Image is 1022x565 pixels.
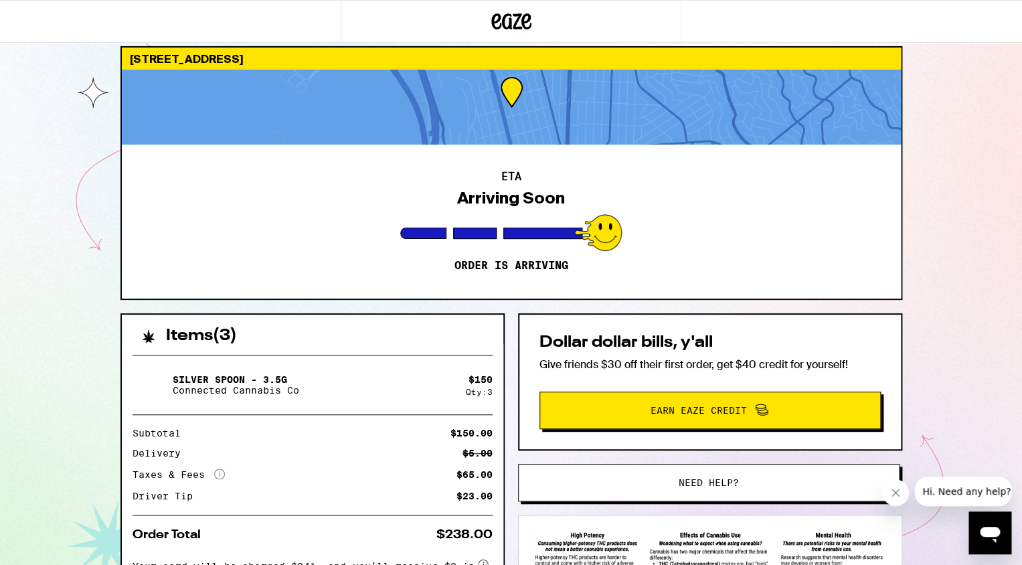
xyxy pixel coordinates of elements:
div: Order Total [133,529,210,541]
h2: Dollar dollar bills, y'all [539,335,881,351]
div: Arriving Soon [457,189,565,208]
div: $238.00 [436,529,493,541]
button: Need help? [518,464,900,501]
iframe: Close message [882,479,909,506]
div: Qty: 3 [466,388,493,396]
p: Silver Spoon - 3.5g [173,374,299,385]
span: Earn Eaze Credit [651,406,747,415]
p: Give friends $30 off their first order, get $40 credit for yourself! [539,357,881,372]
div: $5.00 [462,449,493,458]
iframe: Button to launch messaging window [968,511,1011,554]
div: Taxes & Fees [133,469,225,481]
div: $65.00 [456,470,493,479]
div: Subtotal [133,428,190,438]
span: Need help? [679,478,739,487]
button: Earn Eaze Credit [539,392,881,429]
div: $23.00 [456,491,493,501]
h2: Items ( 3 ) [166,328,237,344]
p: Connected Cannabis Co [173,385,299,396]
div: Delivery [133,449,190,458]
iframe: Message from company [914,477,1011,506]
img: Silver Spoon - 3.5g [133,366,170,404]
p: Order is arriving [454,259,568,272]
div: $ 150 [469,374,493,385]
h2: ETA [501,171,521,182]
div: [STREET_ADDRESS] [122,48,901,70]
div: Driver Tip [133,491,202,501]
div: $150.00 [450,428,493,438]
